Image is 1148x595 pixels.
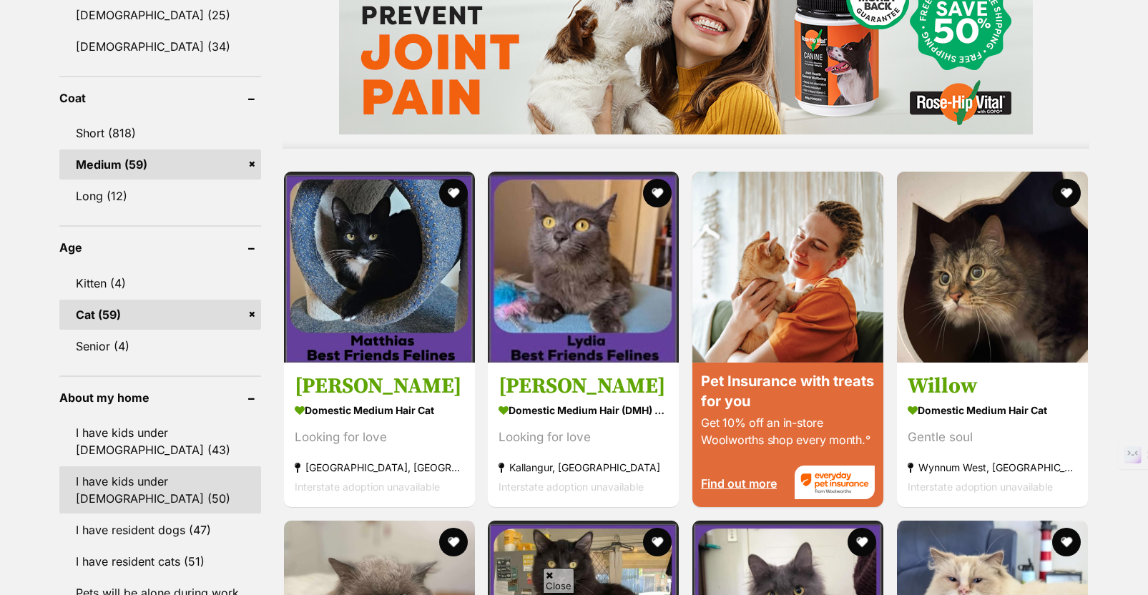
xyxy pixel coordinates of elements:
header: About my home [59,391,261,404]
h3: [PERSON_NAME] [295,373,464,400]
a: [PERSON_NAME] Domestic Medium Hair (DMH) Cat Looking for love Kallangur, [GEOGRAPHIC_DATA] Inters... [488,362,679,507]
span: Close [543,568,574,593]
a: Senior (4) [59,331,261,361]
a: [PERSON_NAME] Domestic Medium Hair Cat Looking for love [GEOGRAPHIC_DATA], [GEOGRAPHIC_DATA] Inte... [284,362,475,507]
strong: [GEOGRAPHIC_DATA], [GEOGRAPHIC_DATA] [295,458,464,477]
div: Gentle soul [908,428,1077,447]
span: Interstate adoption unavailable [499,481,644,493]
a: I have resident dogs (47) [59,515,261,545]
strong: Domestic Medium Hair Cat [295,400,464,421]
a: Short (818) [59,118,261,148]
img: Lydia - Domestic Medium Hair (DMH) Cat [488,172,679,363]
h3: [PERSON_NAME] [499,373,668,400]
a: I have kids under [DEMOGRAPHIC_DATA] (50) [59,466,261,513]
button: favourite [1052,528,1081,556]
h3: Willow [908,373,1077,400]
div: Looking for love [295,428,464,447]
button: favourite [438,179,467,207]
button: favourite [643,179,672,207]
a: [DEMOGRAPHIC_DATA] (34) [59,31,261,62]
button: favourite [848,528,876,556]
img: Willow - Domestic Medium Hair Cat [897,172,1088,363]
img: Matthias - Domestic Medium Hair Cat [284,172,475,363]
div: Looking for love [499,428,668,447]
a: Willow Domestic Medium Hair Cat Gentle soul Wynnum West, [GEOGRAPHIC_DATA] Interstate adoption un... [897,362,1088,507]
header: Coat [59,92,261,104]
a: Kitten (4) [59,268,261,298]
strong: Kallangur, [GEOGRAPHIC_DATA] [499,458,668,477]
strong: Wynnum West, [GEOGRAPHIC_DATA] [908,458,1077,477]
header: Age [59,241,261,254]
button: favourite [643,528,672,556]
a: I have kids under [DEMOGRAPHIC_DATA] (43) [59,418,261,465]
a: Medium (59) [59,149,261,180]
a: I have resident cats (51) [59,546,261,576]
button: favourite [438,528,467,556]
a: Long (12) [59,181,261,211]
span: Interstate adoption unavailable [908,481,1053,493]
strong: Domestic Medium Hair Cat [908,400,1077,421]
a: Cat (59) [59,300,261,330]
span: Interstate adoption unavailable [295,481,440,493]
button: favourite [1052,179,1081,207]
strong: Domestic Medium Hair (DMH) Cat [499,400,668,421]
